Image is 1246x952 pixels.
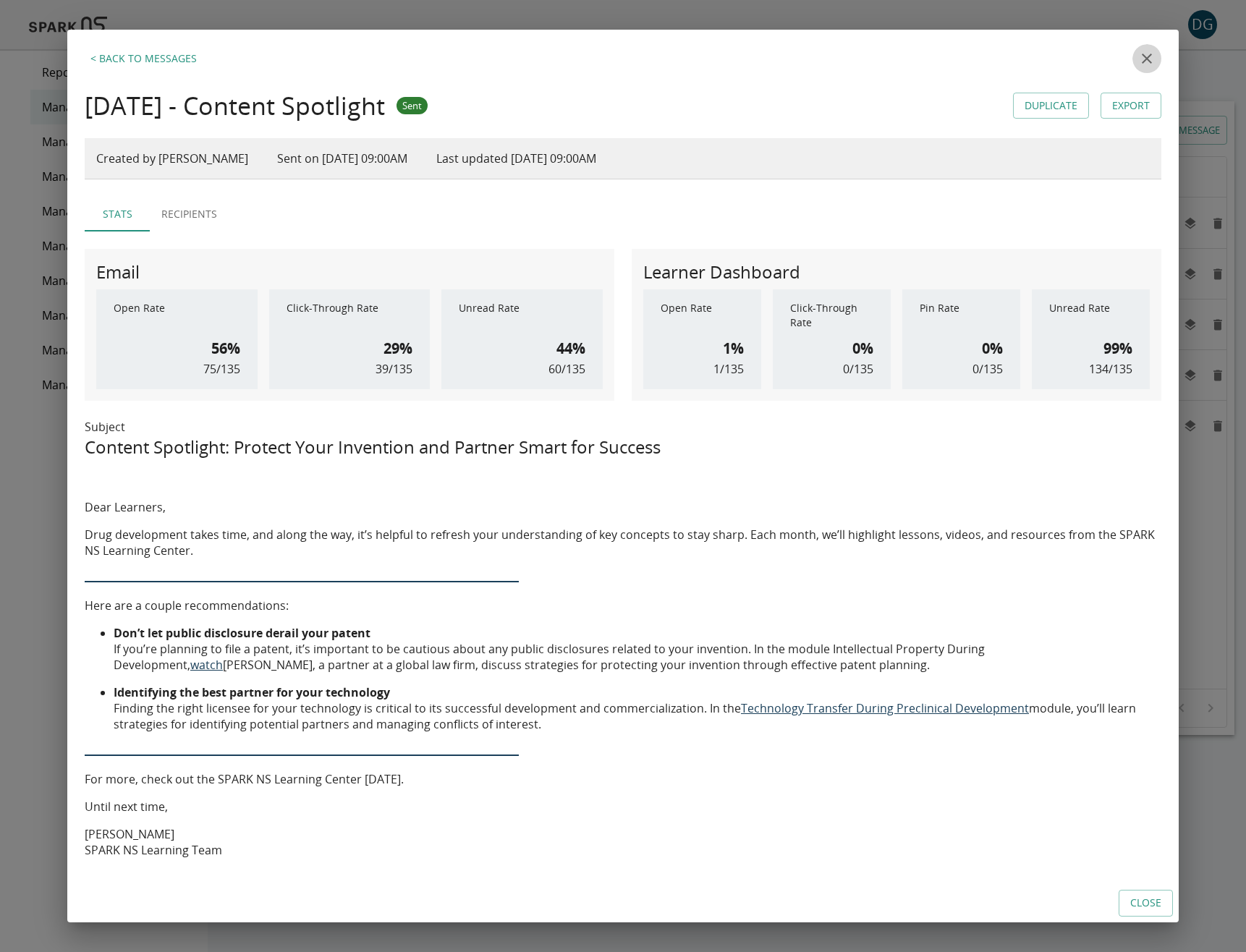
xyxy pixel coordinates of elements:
[383,337,412,360] h6: 29%
[1049,301,1132,330] p: Unread Rate
[548,360,585,378] p: 60 / 135
[114,301,240,330] p: Open Rate
[85,799,1161,815] p: Until next time,
[150,197,229,231] button: Recipients
[741,700,1029,716] a: Technology Transfer During Preclinical Development
[287,301,413,330] p: Click-Through Rate
[85,771,1161,787] p: For more, check out the SPARK NS Learning Center [DATE].
[1132,44,1161,73] button: close
[277,150,407,167] p: Sent on [DATE] 09:00AM
[982,337,1003,360] h6: 0%
[920,301,1003,330] p: Pin Rate
[843,360,873,378] p: 0 / 135
[85,90,385,121] h4: [DATE] - Content Spotlight
[85,435,1161,459] h5: Content Spotlight: Protect Your Invention and Partner Smart for Success
[85,598,1161,613] p: Here are a couple recommendations:
[1119,890,1173,917] button: Close
[85,197,150,231] button: Stats
[85,527,1161,558] p: Drug development takes time, and along the way, it’s helpful to refresh your understanding of key...
[211,337,240,360] h6: 56%
[190,657,223,673] a: watch
[723,337,744,360] h6: 1%
[713,360,744,378] p: 1 / 135
[114,625,370,641] strong: Don’t let public disclosure derail your patent
[1103,337,1132,360] h6: 99%
[1013,93,1089,119] button: Duplicate
[114,684,390,700] strong: Identifying the best partner for your technology
[790,301,873,330] p: Click-Through Rate
[397,99,428,112] span: Sent
[972,360,1003,378] p: 0 / 135
[556,337,585,360] h6: 44%
[852,337,873,360] h6: 0%
[459,301,585,330] p: Unread Rate
[661,301,744,330] p: Open Rate
[96,260,140,284] h5: Email
[643,260,800,284] h5: Learner Dashboard
[436,150,596,167] p: Last updated [DATE] 09:00AM
[203,360,240,378] p: 75 / 135
[1101,93,1161,119] a: Export
[114,684,1161,732] p: Finding the right licensee for your technology is critical to its successful development and comm...
[85,197,1161,231] div: Active Tab
[85,418,1161,435] p: Subject
[376,360,412,378] p: 39 / 135
[1089,360,1132,378] p: 134 / 135
[85,499,1161,515] p: Dear Learners,
[96,150,248,167] p: Created by [PERSON_NAME]
[114,625,1161,673] p: If you’re planning to file a patent, it’s important to be cautious about any public disclosures r...
[85,44,203,73] button: Back to Messages
[85,826,1161,858] p: [PERSON_NAME] SPARK NS Learning Team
